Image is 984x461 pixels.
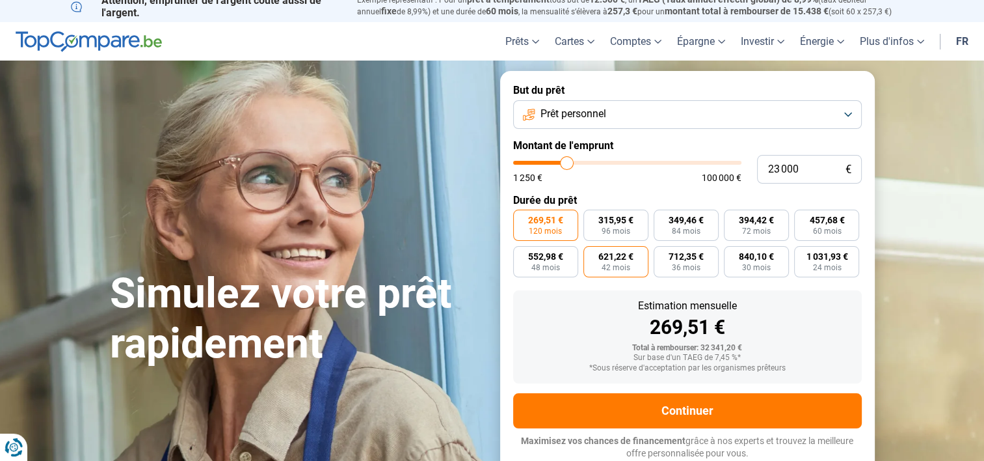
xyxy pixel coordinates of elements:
[547,22,602,61] a: Cartes
[513,84,862,96] label: But du prêt
[739,216,774,225] span: 394,42 €
[513,139,862,152] label: Montant de l'emprunt
[524,301,851,311] div: Estimation mensuelle
[498,22,547,61] a: Prêts
[669,216,704,225] span: 349,46 €
[672,264,700,272] span: 36 mois
[672,227,700,235] span: 84 mois
[521,436,685,446] span: Maximisez vos chances de financement
[513,435,862,460] p: grâce à nos experts et trouvez la meilleure offre personnalisée pour vous.
[852,22,932,61] a: Plus d'infos
[669,22,733,61] a: Épargne
[110,269,485,369] h1: Simulez votre prêt rapidement
[702,173,741,182] span: 100 000 €
[742,264,771,272] span: 30 mois
[806,252,847,261] span: 1 031,93 €
[513,100,862,129] button: Prêt personnel
[812,264,841,272] span: 24 mois
[739,252,774,261] span: 840,10 €
[742,227,771,235] span: 72 mois
[598,216,633,225] span: 315,95 €
[16,31,162,52] img: TopCompare
[598,252,633,261] span: 621,22 €
[665,6,829,16] span: montant total à rembourser de 15.438 €
[733,22,792,61] a: Investir
[669,252,704,261] span: 712,35 €
[607,6,637,16] span: 257,3 €
[528,252,563,261] span: 552,98 €
[948,22,976,61] a: fr
[529,227,562,235] span: 120 mois
[524,364,851,373] div: *Sous réserve d'acceptation par les organismes prêteurs
[513,194,862,206] label: Durée du prêt
[540,107,606,121] span: Prêt personnel
[528,216,563,225] span: 269,51 €
[531,264,560,272] span: 48 mois
[513,393,862,428] button: Continuer
[381,6,397,16] span: fixe
[792,22,852,61] a: Énergie
[524,344,851,353] div: Total à rembourser: 32 341,20 €
[602,227,630,235] span: 96 mois
[845,164,851,175] span: €
[524,354,851,363] div: Sur base d'un TAEG de 7,45 %*
[809,216,844,225] span: 457,68 €
[812,227,841,235] span: 60 mois
[602,22,669,61] a: Comptes
[486,6,518,16] span: 60 mois
[602,264,630,272] span: 42 mois
[524,318,851,337] div: 269,51 €
[513,173,542,182] span: 1 250 €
